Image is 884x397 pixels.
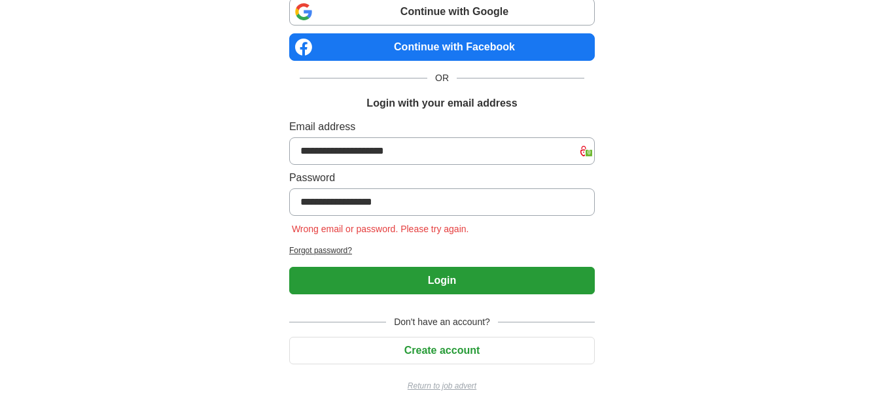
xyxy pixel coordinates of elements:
[289,345,595,356] a: Create account
[289,119,595,135] label: Email address
[366,95,517,111] h1: Login with your email address
[289,267,595,294] button: Login
[289,337,595,364] button: Create account
[289,33,595,61] a: Continue with Facebook
[289,170,595,186] label: Password
[386,315,498,329] span: Don't have an account?
[289,380,595,392] a: Return to job advert
[289,224,472,234] span: Wrong email or password. Please try again.
[427,71,457,85] span: OR
[289,245,595,256] a: Forgot password?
